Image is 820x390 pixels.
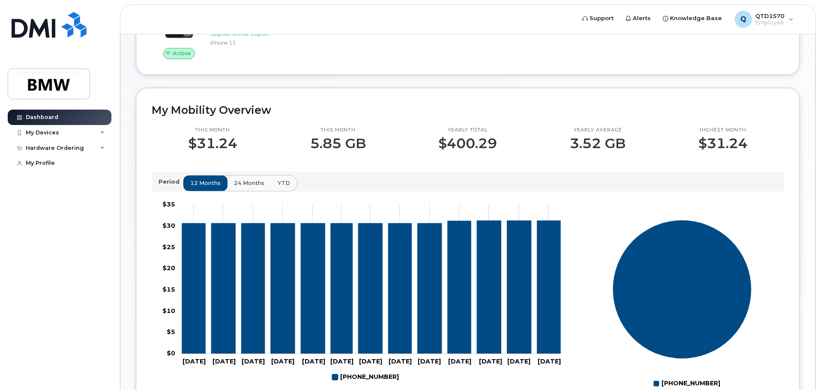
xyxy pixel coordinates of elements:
tspan: $25 [162,243,175,250]
tspan: [DATE] [302,357,325,365]
tspan: [DATE] [448,357,471,365]
span: Upgrade Status: [210,30,249,37]
span: Employee [755,19,784,26]
a: Knowledge Base [657,10,728,27]
tspan: $35 [162,200,175,208]
tspan: $10 [162,307,175,314]
g: 864-252-5477 [332,370,399,384]
tspan: $15 [162,286,175,293]
p: Highest month [698,127,748,134]
tspan: [DATE] [330,357,353,365]
span: Eligible [251,30,269,37]
tspan: [DATE] [212,357,236,365]
tspan: $30 [162,221,175,229]
iframe: Messenger Launcher [783,353,814,384]
div: QTD1570 [729,11,799,28]
a: Support [576,10,619,27]
span: YTD [278,179,290,187]
tspan: [DATE] [359,357,382,365]
p: Yearly average [570,127,625,134]
p: $31.24 [698,136,748,151]
tspan: [DATE] [183,357,206,365]
div: iPhone 11 [210,39,299,46]
span: Knowledge Base [670,14,722,23]
p: 5.85 GB [310,136,366,151]
span: 24 months [234,179,264,187]
tspan: [DATE] [507,357,530,365]
g: Series [613,220,752,359]
tspan: $5 [167,328,175,336]
p: This month [188,127,237,134]
tspan: [DATE] [271,357,294,365]
tspan: $0 [167,349,175,357]
span: QTD1570 [755,12,784,19]
tspan: [DATE] [242,357,265,365]
g: Legend [332,370,399,384]
tspan: $20 [162,264,175,272]
span: Active [173,49,191,57]
a: Alerts [619,10,657,27]
g: Chart [162,200,563,384]
span: Alerts [633,14,651,23]
h2: My Mobility Overview [152,104,784,116]
tspan: [DATE] [389,357,412,365]
p: Yearly total [438,127,497,134]
tspan: [DATE] [538,357,561,365]
span: Q [740,14,746,24]
p: Period [159,178,183,186]
tspan: [DATE] [479,357,502,365]
p: $400.29 [438,136,497,151]
p: This month [310,127,366,134]
span: Support [590,14,614,23]
p: 3.52 GB [570,136,625,151]
tspan: [DATE] [418,357,441,365]
p: $31.24 [188,136,237,151]
g: 864-252-5477 [182,220,560,354]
